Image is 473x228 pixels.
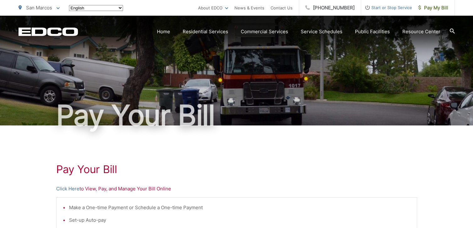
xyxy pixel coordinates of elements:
[69,5,123,11] select: Select a language
[19,100,455,131] h1: Pay Your Bill
[56,185,79,193] a: Click Here
[69,216,411,224] li: Set-up Auto-pay
[271,4,293,12] a: Contact Us
[418,4,448,12] span: Pay My Bill
[26,5,52,11] span: San Marcos
[241,28,288,35] a: Commercial Services
[69,204,411,211] li: Make a One-time Payment or Schedule a One-time Payment
[157,28,170,35] a: Home
[402,28,440,35] a: Resource Center
[355,28,390,35] a: Public Facilities
[19,27,78,36] a: EDCD logo. Return to the homepage.
[234,4,264,12] a: News & Events
[183,28,228,35] a: Residential Services
[301,28,342,35] a: Service Schedules
[56,163,417,176] h1: Pay Your Bill
[56,185,417,193] p: to View, Pay, and Manage Your Bill Online
[198,4,228,12] a: About EDCO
